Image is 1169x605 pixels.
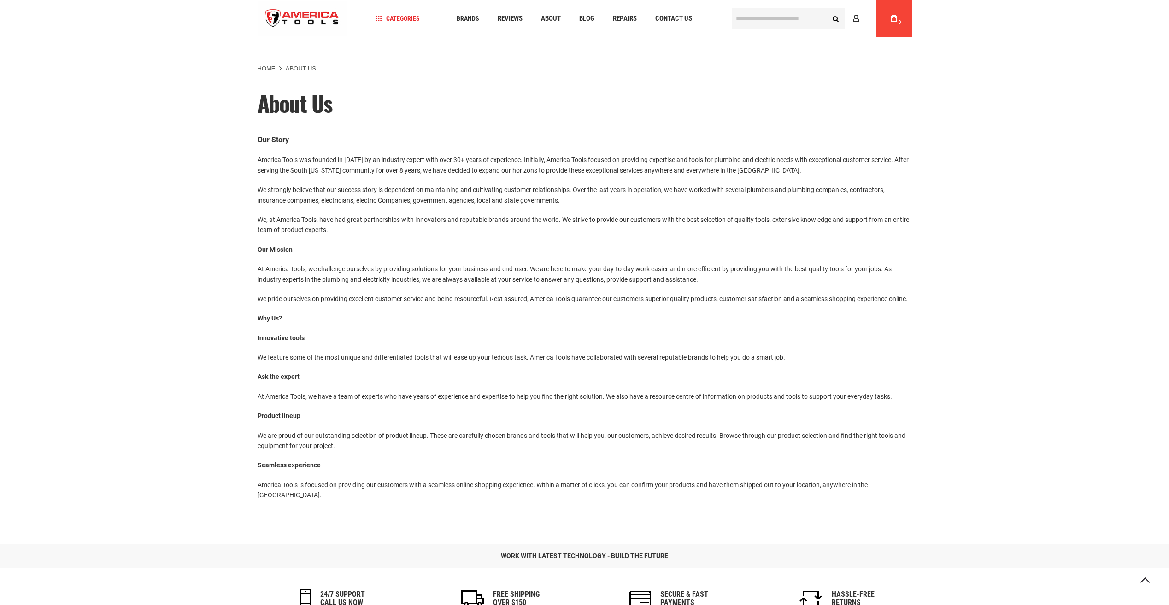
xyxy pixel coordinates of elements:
[258,134,912,146] p: Our Story
[258,185,912,205] p: We strongly believe that our success story is dependent on maintaining and cultivating customer r...
[258,1,347,36] img: America Tools
[258,372,912,382] p: Ask the expert
[258,264,912,285] p: At America Tools, we challenge ourselves by providing solutions for your business and end-user. W...
[286,65,316,72] strong: About Us
[827,10,845,27] button: Search
[258,460,912,470] p: Seamless experience
[258,313,912,323] p: Why Us?
[609,12,641,25] a: Repairs
[258,294,912,304] p: We pride ourselves on providing excellent customer service and being resourceful. Rest assured, A...
[258,391,912,401] p: At America Tools, we have a team of experts who have years of experience and expertise to help yo...
[258,244,912,255] p: Our Mission
[613,15,637,22] span: Repairs
[258,411,912,421] p: Product lineup
[579,15,594,22] span: Blog
[258,64,276,73] a: Home
[371,12,424,25] a: Categories
[452,12,483,25] a: Brands
[541,15,561,22] span: About
[258,430,912,451] p: We are proud of our outstanding selection of product lineup. These are carefully chosen brands an...
[899,20,901,25] span: 0
[575,12,599,25] a: Blog
[258,333,912,343] p: Innovative tools
[655,15,692,22] span: Contact Us
[258,480,912,500] p: America Tools is focused on providing our customers with a seamless online shopping experience. W...
[258,215,912,235] p: We, at America Tools, have had great partnerships with innovators and reputable brands around the...
[537,12,565,25] a: About
[258,87,332,119] span: About Us
[258,352,912,362] p: We feature some of the most unique and differentiated tools that will ease up your tedious task. ...
[498,15,523,22] span: Reviews
[258,155,912,175] p: America Tools was founded in [DATE] by an industry expert with over 30+ years of experience. Init...
[651,12,696,25] a: Contact Us
[376,15,420,22] span: Categories
[457,15,479,22] span: Brands
[258,1,347,36] a: store logo
[493,12,527,25] a: Reviews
